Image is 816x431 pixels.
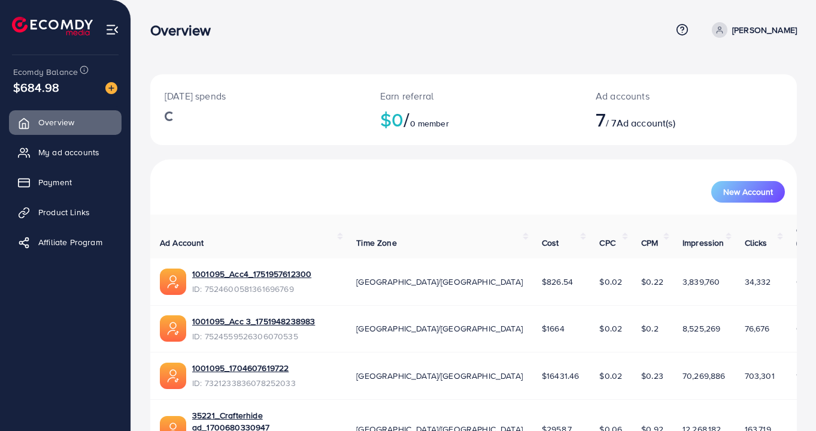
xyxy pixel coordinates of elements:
span: 0 member [410,117,449,129]
span: Time Zone [356,237,396,249]
span: Ad account(s) [617,116,675,129]
p: [PERSON_NAME] [732,23,797,37]
span: $0.02 [599,323,622,334]
iframe: Chat [765,377,807,422]
span: 7 [596,106,606,133]
span: [GEOGRAPHIC_DATA]/[GEOGRAPHIC_DATA] [356,370,523,382]
span: ID: 7524600581361696769 [192,283,311,295]
span: 3,839,760 [682,276,720,288]
span: 76,676 [745,323,770,334]
img: image [105,82,117,94]
span: $684.98 [13,79,59,96]
span: $0.23 [641,370,663,382]
a: Affiliate Program [9,230,122,254]
h2: / 7 [596,108,729,131]
span: Ad Account [160,237,204,249]
a: 1001095_Acc 3_1751948238983 [192,315,315,327]
span: ID: 7524559526306070535 [192,330,315,342]
span: $0.02 [599,276,622,288]
span: Impression [682,237,724,249]
a: My ad accounts [9,140,122,164]
img: ic-ads-acc.e4c84228.svg [160,315,186,342]
img: menu [105,23,119,37]
span: 0.9 [796,323,808,334]
a: 1001095_Acc4_1751957612300 [192,268,311,280]
span: 0.89 [796,276,814,288]
span: 1 [796,370,799,382]
button: New Account [711,181,785,203]
span: [GEOGRAPHIC_DATA]/[GEOGRAPHIC_DATA] [356,323,523,334]
span: [GEOGRAPHIC_DATA]/[GEOGRAPHIC_DATA] [356,276,523,288]
span: 70,269,886 [682,370,726,382]
span: ID: 7321233836078252033 [192,377,296,389]
span: CPC [599,237,615,249]
span: CTR (%) [796,224,812,248]
img: ic-ads-acc.e4c84228.svg [160,363,186,389]
span: New Account [723,188,773,196]
h2: $0 [380,108,567,131]
span: My ad accounts [38,146,99,158]
a: [PERSON_NAME] [707,22,797,38]
img: logo [12,17,93,35]
p: Earn referral [380,89,567,103]
span: $1664 [542,323,565,334]
span: $0.02 [599,370,622,382]
span: Product Links [38,206,90,218]
span: Payment [38,176,72,188]
span: CPM [641,237,658,249]
span: 8,525,269 [682,323,720,334]
span: / [404,106,409,133]
a: Product Links [9,200,122,224]
span: $16431.46 [542,370,579,382]
span: Cost [542,237,559,249]
p: [DATE] spends [165,89,351,103]
h3: Overview [150,22,220,39]
span: $0.2 [641,323,659,334]
p: Ad accounts [596,89,729,103]
span: 34,332 [745,276,771,288]
span: $826.54 [542,276,573,288]
a: Payment [9,170,122,194]
img: ic-ads-acc.e4c84228.svg [160,269,186,295]
span: $0.22 [641,276,663,288]
span: Clicks [745,237,768,249]
span: 703,301 [745,370,775,382]
a: 1001095_1704607619722 [192,362,289,374]
span: Overview [38,116,74,128]
a: Overview [9,110,122,134]
span: Affiliate Program [38,236,102,248]
span: Ecomdy Balance [13,66,78,78]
